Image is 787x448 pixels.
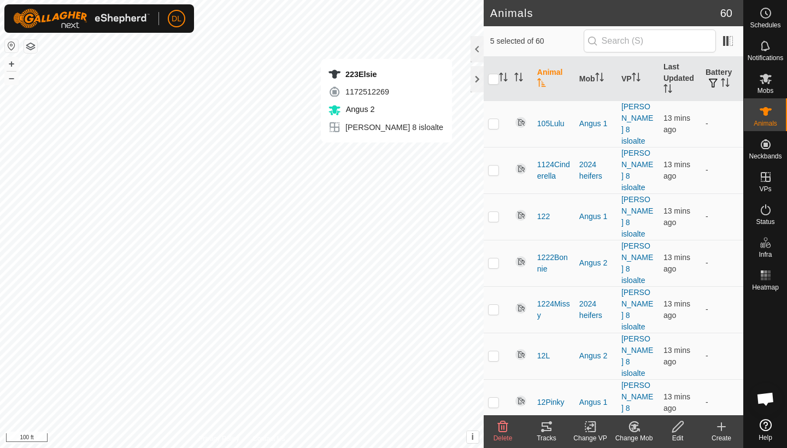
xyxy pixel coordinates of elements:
span: 29 Sep 2025 at 5:46 am [663,299,690,320]
div: [PERSON_NAME] 8 isloalte [328,121,443,134]
div: Create [700,433,743,443]
a: Contact Us [252,434,285,444]
td: - [701,240,743,286]
a: [PERSON_NAME] 8 isloalte [621,195,653,238]
span: 122 [537,211,550,222]
div: Angus 1 [579,397,613,408]
span: Delete [494,434,513,442]
a: Privacy Policy [198,434,239,444]
span: 29 Sep 2025 at 5:46 am [663,207,690,227]
button: – [5,72,18,85]
th: Battery [701,57,743,101]
span: Heatmap [752,284,779,291]
button: Map Layers [24,40,37,53]
a: [PERSON_NAME] 8 isloalte [621,241,653,285]
td: - [701,286,743,333]
td: - [701,379,743,426]
img: returning off [514,209,527,222]
button: + [5,57,18,70]
button: Reset Map [5,39,18,52]
span: 29 Sep 2025 at 5:45 am [663,114,690,134]
td: - [701,147,743,193]
span: 29 Sep 2025 at 5:45 am [663,160,690,180]
div: Angus 2 [579,257,613,269]
p-sorticon: Activate to sort [537,80,546,89]
span: 1224Missy [537,298,571,321]
img: Gallagher Logo [13,9,150,28]
span: DL [172,13,181,25]
span: Animals [754,120,777,127]
div: 223Elsie [328,68,443,81]
div: 1172512269 [328,85,443,98]
div: 2024 heifers [579,159,613,182]
a: [PERSON_NAME] 8 isloalte [621,381,653,424]
span: Neckbands [749,153,782,160]
a: [PERSON_NAME] 8 isloalte [621,149,653,192]
span: Help [759,434,772,441]
div: Edit [656,433,700,443]
th: Last Updated [659,57,701,101]
span: 29 Sep 2025 at 5:46 am [663,346,690,366]
a: [PERSON_NAME] 8 isloalte [621,334,653,378]
a: Help [744,415,787,445]
td: - [701,193,743,240]
p-sorticon: Activate to sort [663,86,672,95]
div: Open chat [749,382,782,415]
img: returning off [514,348,527,361]
div: 2024 heifers [579,298,613,321]
div: Change VP [568,433,612,443]
th: Mob [575,57,617,101]
div: Angus 1 [579,211,613,222]
td: - [701,101,743,147]
td: - [701,333,743,379]
a: [PERSON_NAME] 8 isloalte [621,288,653,331]
img: returning off [514,162,527,175]
h2: Animals [490,7,720,20]
span: Schedules [750,22,780,28]
div: Angus 2 [579,350,613,362]
a: [PERSON_NAME] 8 isloalte [621,102,653,145]
span: Infra [759,251,772,258]
p-sorticon: Activate to sort [499,74,508,83]
div: Angus 1 [579,118,613,129]
span: 29 Sep 2025 at 5:45 am [663,392,690,412]
div: Change Mob [612,433,656,443]
span: i [472,432,474,441]
span: 12L [537,350,550,362]
span: Status [756,219,774,225]
span: 5 selected of 60 [490,36,584,47]
img: returning off [514,394,527,408]
span: VPs [759,186,771,192]
input: Search (S) [584,30,716,52]
p-sorticon: Activate to sort [721,80,730,89]
th: VP [617,57,659,101]
img: returning off [514,116,527,129]
p-sorticon: Activate to sort [514,74,523,83]
p-sorticon: Activate to sort [632,74,641,83]
button: i [467,431,479,443]
span: 1222Bonnie [537,252,571,275]
div: Tracks [525,433,568,443]
span: Mobs [757,87,773,94]
th: Animal [533,57,575,101]
span: 12Pinky [537,397,565,408]
img: returning off [514,255,527,268]
span: Notifications [748,55,783,61]
p-sorticon: Activate to sort [595,74,604,83]
span: Angus 2 [343,105,375,114]
span: 29 Sep 2025 at 5:45 am [663,253,690,273]
img: returning off [514,302,527,315]
span: 1124Cinderella [537,159,571,182]
span: 105Lulu [537,118,565,129]
span: 60 [720,5,732,21]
